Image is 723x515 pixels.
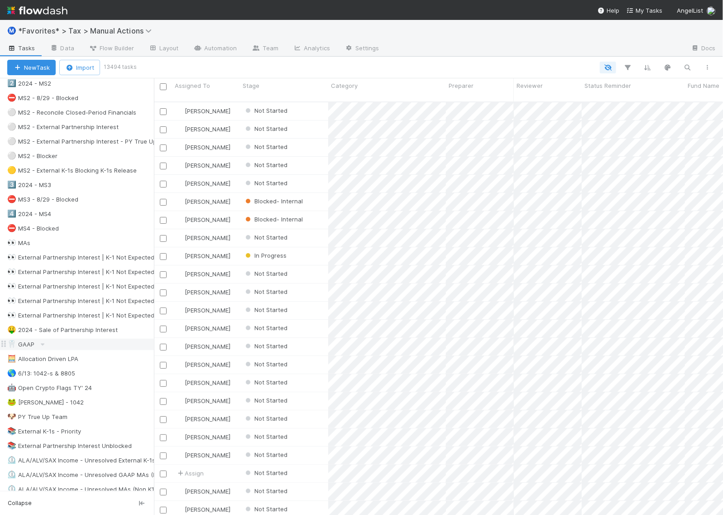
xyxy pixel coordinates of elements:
[176,125,183,133] img: avatar_711f55b7-5a46-40da-996f-bc93b6b86381.png
[7,253,16,261] span: 👀
[176,270,183,278] img: avatar_711f55b7-5a46-40da-996f-bc93b6b86381.png
[517,81,543,90] span: Reviewer
[176,162,183,169] img: avatar_66854b90-094e-431f-b713-6ac88429a2b8.png
[160,308,167,314] input: Toggle Row Selected
[627,7,662,14] span: My Tasks
[7,239,16,246] span: 👀
[7,355,16,362] span: 🧮
[7,295,237,307] div: External Partnership Interest | K-1 Not Expected | Requires Additional Review
[185,452,230,459] span: [PERSON_NAME]
[244,234,287,241] span: Not Started
[244,251,287,260] div: In Progress
[160,380,167,387] input: Toggle Row Selected
[160,144,167,151] input: Toggle Row Selected
[176,343,183,350] img: avatar_d45d11ee-0024-4901-936f-9df0a9cc3b4e.png
[176,233,230,242] div: [PERSON_NAME]
[7,150,57,162] div: MS2 - Blocker
[176,251,230,260] div: [PERSON_NAME]
[59,60,100,75] button: Import
[160,326,167,332] input: Toggle Row Selected
[7,266,209,278] div: External Partnership Interest | K-1 Not Expected | Entity Wont Issue
[244,324,287,332] span: Not Started
[244,216,303,223] span: Blocked- Internal
[7,469,180,481] div: ALA/ALV/SAX Income - Unresolved GAAP MAs (Due 7/23)
[584,81,631,90] span: Status Reminder
[185,433,230,441] span: [PERSON_NAME]
[7,107,136,118] div: MS2 - Reconcile Closed-Period Financials
[176,144,183,151] img: avatar_cfa6ccaa-c7d9-46b3-b608-2ec56ecf97ad.png
[185,162,230,169] span: [PERSON_NAME]
[7,194,78,205] div: MS3 - 8/29 - Blocked
[7,311,16,319] span: 👀
[176,289,183,296] img: avatar_66854b90-094e-431f-b713-6ac88429a2b8.png
[185,289,230,296] span: [PERSON_NAME]
[160,181,167,188] input: Toggle Row Selected
[7,455,187,466] div: ALA/ALV/SAX Income - Unresolved External K-1s (Due 7/23)
[244,107,287,114] span: Not Started
[244,197,303,206] div: Blocked- Internal
[176,197,230,206] div: [PERSON_NAME]
[160,507,167,514] input: Toggle Row Selected
[176,216,183,223] img: avatar_d45d11ee-0024-4901-936f-9df0a9cc3b4e.png
[176,414,230,424] div: [PERSON_NAME]
[160,489,167,496] input: Toggle Row Selected
[176,215,230,224] div: [PERSON_NAME]
[7,181,16,188] span: 3️⃣
[81,42,141,56] a: Flow Builder
[160,83,167,90] input: Toggle All Rows Selected
[176,396,230,405] div: [PERSON_NAME]
[7,123,16,130] span: ⚪
[160,434,167,441] input: Toggle Row Selected
[176,288,230,297] div: [PERSON_NAME]
[7,340,16,348] span: 🦷
[244,270,287,277] span: Not Started
[160,362,167,369] input: Toggle Row Selected
[7,339,34,350] div: GAAP
[244,468,287,477] div: Not Started
[186,42,244,56] a: Automation
[160,416,167,423] input: Toggle Row Selected
[185,307,230,314] span: [PERSON_NAME]
[7,440,132,452] div: External Partnership Interest Unblocked
[7,282,16,290] span: 👀
[244,233,287,242] div: Not Started
[185,270,230,278] span: [PERSON_NAME]
[141,42,186,56] a: Layout
[688,81,719,90] span: Fund Name
[7,179,51,191] div: 2024 - MS3
[176,307,183,314] img: avatar_d45d11ee-0024-4901-936f-9df0a9cc3b4e.png
[7,121,119,133] div: MS2 - External Partnership Interest
[160,398,167,405] input: Toggle Row Selected
[244,342,287,350] span: Not Started
[185,180,230,187] span: [PERSON_NAME]
[7,310,221,321] div: External Partnership Interest | K-1 Not Expected | Asset Not In Portfolio
[176,125,230,134] div: [PERSON_NAME]
[185,397,230,404] span: [PERSON_NAME]
[243,81,259,90] span: Stage
[160,471,167,477] input: Toggle Row Selected
[7,456,16,464] span: ⏲️
[7,94,16,101] span: ⛔
[244,414,287,423] div: Not Started
[176,234,183,241] img: avatar_d45d11ee-0024-4901-936f-9df0a9cc3b4e.png
[7,79,16,87] span: 2️⃣
[7,27,16,34] span: Ⓜ️
[176,488,183,495] img: avatar_d45d11ee-0024-4901-936f-9df0a9cc3b4e.png
[7,353,78,365] div: Allocation Driven LPA
[185,488,230,495] span: [PERSON_NAME]
[176,198,183,205] img: avatar_711f55b7-5a46-40da-996f-bc93b6b86381.png
[160,452,167,459] input: Toggle Row Selected
[7,281,237,292] div: External Partnership Interest | K-1 Not Expected | Asset Previously Filed Final
[176,469,204,478] div: Assign
[7,369,16,377] span: 🌎
[185,361,230,368] span: [PERSON_NAME]
[160,344,167,351] input: Toggle Row Selected
[244,269,287,278] div: Not Started
[7,224,16,232] span: ⛔
[176,106,230,116] div: [PERSON_NAME]
[244,287,287,296] div: Not Started
[89,43,134,53] span: Flow Builder
[7,426,81,437] div: External K-1s - Priority
[684,42,723,56] a: Docs
[7,137,16,145] span: ⚪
